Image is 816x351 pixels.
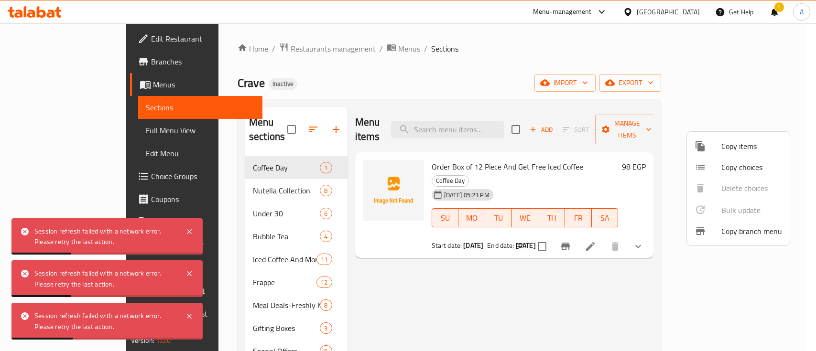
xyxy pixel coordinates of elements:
[34,226,176,247] div: Session refresh failed with a network error. Please retry the last action.
[721,161,782,173] span: Copy choices
[721,140,782,152] span: Copy items
[721,225,782,237] span: Copy branch menu
[34,268,176,289] div: Session refresh failed with a network error. Please retry the last action.
[34,310,176,332] div: Session refresh failed with a network error. Please retry the last action.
